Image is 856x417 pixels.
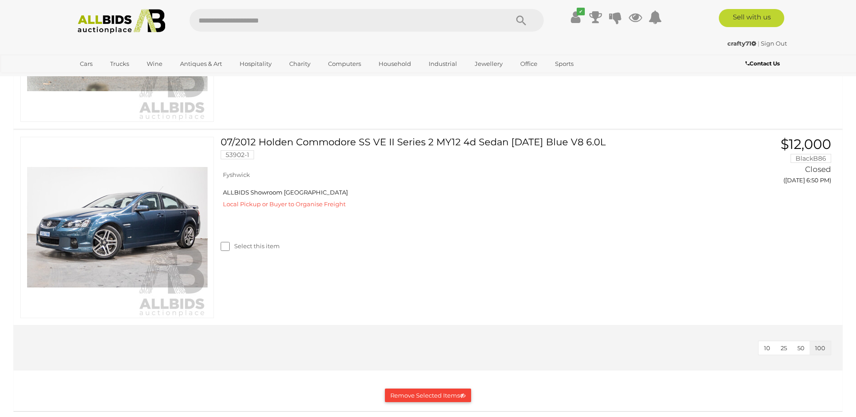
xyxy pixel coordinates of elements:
[104,56,135,71] a: Trucks
[499,9,544,32] button: Search
[745,59,782,69] a: Contact Us
[577,8,585,15] i: ✔
[569,9,583,25] a: ✔
[727,40,756,47] strong: crafty71
[227,137,698,166] a: 07/2012 Holden Commodore SS VE II Series 2 MY12 4d Sedan [DATE] Blue V8 6.0L 53902-1
[764,344,770,352] span: 10
[775,341,792,355] button: 25
[469,56,509,71] a: Jewellery
[781,136,831,153] span: $12,000
[283,56,316,71] a: Charity
[781,344,787,352] span: 25
[234,56,278,71] a: Hospitality
[174,56,228,71] a: Antiques & Art
[514,56,543,71] a: Office
[761,40,787,47] a: Sign Out
[373,56,417,71] a: Household
[385,389,471,403] button: Remove Selected Items
[758,40,759,47] span: |
[815,344,825,352] span: 100
[711,137,833,189] a: $12,000 BlackB86 Closed ([DATE] 6:50 PM)
[549,56,579,71] a: Sports
[792,341,810,355] button: 50
[759,341,776,355] button: 10
[423,56,463,71] a: Industrial
[141,56,168,71] a: Wine
[27,137,208,318] img: 53902-1a_ex.jpg
[745,60,780,67] b: Contact Us
[322,56,367,71] a: Computers
[73,9,171,34] img: Allbids.com.au
[74,71,150,86] a: [GEOGRAPHIC_DATA]
[810,341,831,355] button: 100
[719,9,784,27] a: Sell with us
[727,40,758,47] a: crafty71
[797,344,805,352] span: 50
[221,242,280,250] label: Select this item
[74,56,98,71] a: Cars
